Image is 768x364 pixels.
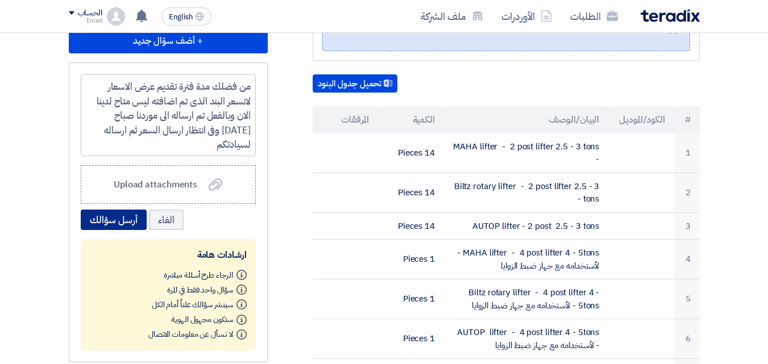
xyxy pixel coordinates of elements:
td: 6 [674,319,700,359]
span: سينشر سؤالك علناً أمام الكل [152,298,233,310]
td: 1 [674,133,700,173]
td: 14 Pieces [378,133,444,173]
td: 1 Pieces [378,279,444,319]
td: 4 [674,240,700,279]
td: 14 Pieces [378,173,444,212]
th: البيان/الوصف [444,106,608,133]
span: English [169,13,193,21]
th: الكمية [378,106,444,133]
td: MAHA lifter - 4 post lifter 4 - 5tons - لأستخدامه مع جهاز ضبط الزوايا [444,240,608,279]
span: لا تسأل عن معلومات الاتصال [148,328,233,340]
button: English [161,7,211,26]
img: profile_test.png [107,7,125,26]
td: MAHA lifter - 2 post lifter 2.5 - 3 tons - [444,133,608,173]
span: ستكون مجهول الهوية [171,313,233,325]
div: اكتب سؤالك هنا [81,74,256,156]
button: + أضف سؤال جديد [69,28,268,53]
a: ملف الشركة [412,3,492,30]
td: 14 Pieces [378,212,444,240]
td: 1 Pieces [378,240,444,279]
span: الرجاء طرح أسئلة مباشرة [164,269,233,281]
div: Emad [69,18,102,24]
button: تحميل جدول البنود [313,74,397,93]
td: AUTOP lifter - 4 post lifter 4 - 5tons - لأستخدامه مع جهاز ضبط الزوايا [444,319,608,359]
td: 1 Pieces [378,319,444,359]
img: Teradix logo [641,9,700,22]
th: # [674,106,700,133]
td: 2 [674,173,700,212]
a: الأوردرات [492,3,561,30]
td: 5 [674,279,700,319]
th: المرفقات [313,106,379,133]
a: 📞 [PHONE_NUMBER] (Call or Click on the Number to use WhatsApp) [355,7,680,36]
div: الحساب [78,9,102,18]
td: Biltz rotary lifter - 4 post lifter 4 - 5tons - لأستخدامه مع جهاز ضبط الزوايا [444,279,608,319]
a: الطلبات [561,3,627,30]
span: Upload attachments [114,178,197,191]
td: 3 [674,212,700,240]
button: أرسل سؤالك [81,210,147,230]
button: الغاء [149,210,184,230]
span: سؤال واحد فقط في المرة [167,283,233,295]
div: ارشادات هامة [90,248,247,262]
td: Biltz rotary lifter - 2 post lifter 2.5 - 3 tons - [444,173,608,212]
th: الكود/الموديل [608,106,674,133]
td: AUTOP lifter - 2 post 2.5 - 3 tons [444,212,608,240]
